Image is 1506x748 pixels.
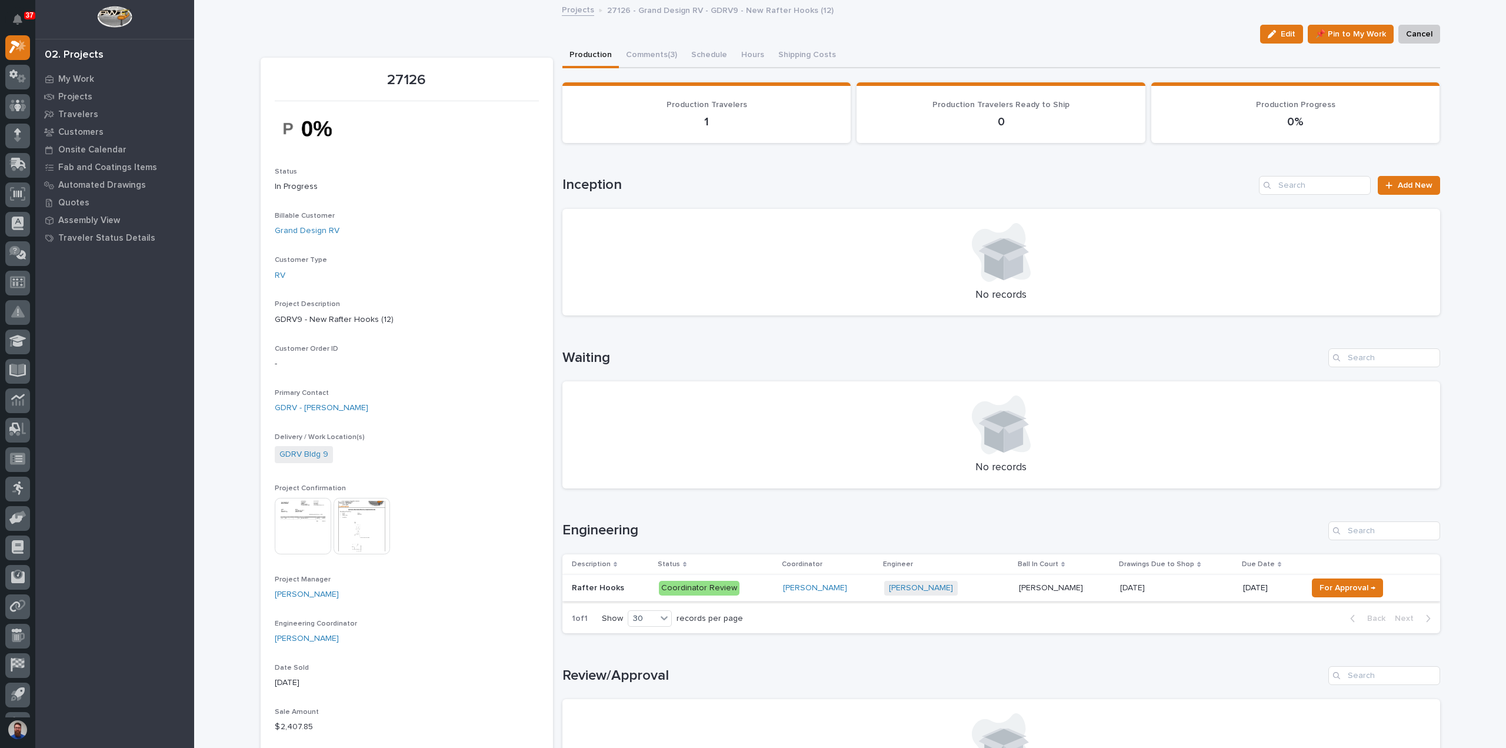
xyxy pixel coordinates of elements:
[35,105,194,123] a: Travelers
[1019,581,1085,593] p: [PERSON_NAME]
[275,314,539,326] p: GDRV9 - New Rafter Hooks (12)
[677,614,743,624] p: records per page
[1119,558,1194,571] p: Drawings Due to Shop
[572,558,611,571] p: Description
[1243,583,1298,593] p: [DATE]
[1165,115,1426,129] p: 0%
[1256,101,1335,109] span: Production Progress
[734,44,771,68] button: Hours
[275,257,327,264] span: Customer Type
[275,620,357,627] span: Engineering Coordinator
[871,115,1131,129] p: 0
[58,198,89,208] p: Quotes
[275,390,329,397] span: Primary Contact
[684,44,734,68] button: Schedule
[35,194,194,211] a: Quotes
[58,92,92,102] p: Projects
[275,677,539,689] p: [DATE]
[932,101,1069,109] span: Production Travelers Ready to Ship
[35,229,194,247] a: Traveler Status Details
[658,558,680,571] p: Status
[275,108,363,149] img: 76ivxYWyrXaZrbE84a0S-IN8pPJo7KR0J3qQeTVgbaE
[783,583,847,593] a: [PERSON_NAME]
[275,589,339,601] a: [PERSON_NAME]
[602,614,623,624] p: Show
[562,2,594,16] a: Projects
[782,558,822,571] p: Coordinator
[562,522,1324,539] h1: Engineering
[1378,176,1440,195] a: Add New
[1242,558,1275,571] p: Due Date
[279,448,328,461] a: GDRV Bldg 9
[572,581,627,593] p: Rafter Hooks
[97,6,132,28] img: Workspace Logo
[1328,348,1440,367] input: Search
[275,664,309,671] span: Date Sold
[275,721,539,733] p: $ 2,407.85
[35,158,194,176] a: Fab and Coatings Items
[883,558,913,571] p: Engineer
[35,123,194,141] a: Customers
[275,633,339,645] a: [PERSON_NAME]
[1390,613,1440,624] button: Next
[1328,521,1440,540] input: Search
[771,44,843,68] button: Shipping Costs
[58,215,120,226] p: Assembly View
[26,11,34,19] p: 37
[35,70,194,88] a: My Work
[1312,579,1383,597] button: For Approval →
[58,145,126,155] p: Onsite Calendar
[275,212,335,220] span: Billable Customer
[275,434,365,441] span: Delivery / Work Location(s)
[1395,613,1421,624] span: Next
[275,181,539,193] p: In Progress
[562,350,1324,367] h1: Waiting
[1259,176,1371,195] input: Search
[667,101,747,109] span: Production Travelers
[1406,27,1432,41] span: Cancel
[275,576,331,583] span: Project Manager
[1281,29,1295,39] span: Edit
[275,345,338,353] span: Customer Order ID
[275,709,319,716] span: Sale Amount
[659,581,739,596] div: Coordinator Review
[5,717,30,742] button: users-avatar
[35,88,194,105] a: Projects
[1320,581,1375,595] span: For Approval →
[562,604,597,633] p: 1 of 1
[889,583,953,593] a: [PERSON_NAME]
[275,270,285,282] a: RV
[1260,25,1303,44] button: Edit
[562,177,1255,194] h1: Inception
[1120,581,1147,593] p: [DATE]
[577,461,1426,474] p: No records
[1018,558,1058,571] p: Ball In Court
[1328,666,1440,685] input: Search
[5,7,30,32] button: Notifications
[619,44,684,68] button: Comments (3)
[275,402,368,414] a: GDRV - [PERSON_NAME]
[275,225,339,237] a: Grand Design RV
[1398,25,1440,44] button: Cancel
[35,176,194,194] a: Automated Drawings
[562,44,619,68] button: Production
[58,180,146,191] p: Automated Drawings
[35,211,194,229] a: Assembly View
[45,49,104,62] div: 02. Projects
[577,115,837,129] p: 1
[58,233,155,244] p: Traveler Status Details
[35,141,194,158] a: Onsite Calendar
[607,3,834,16] p: 27126 - Grand Design RV - GDRV9 - New Rafter Hooks (12)
[577,289,1426,302] p: No records
[58,127,104,138] p: Customers
[1360,613,1385,624] span: Back
[1341,613,1390,624] button: Back
[275,358,539,370] p: -
[15,14,30,33] div: Notifications37
[275,72,539,89] p: 27126
[562,575,1440,601] tr: Rafter HooksRafter Hooks Coordinator Review[PERSON_NAME] [PERSON_NAME] [PERSON_NAME][PERSON_NAME]...
[1308,25,1394,44] button: 📌 Pin to My Work
[275,485,346,492] span: Project Confirmation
